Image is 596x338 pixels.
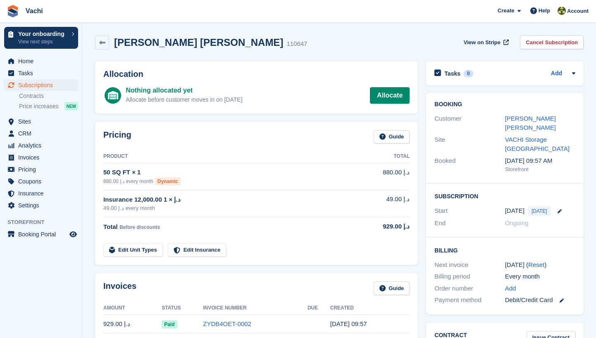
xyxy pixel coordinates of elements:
[528,206,551,216] span: [DATE]
[505,260,575,270] div: [DATE] ( )
[119,224,160,230] span: Before discounts
[505,272,575,281] div: Every month
[444,70,460,77] h2: Tasks
[505,219,529,226] span: Ongoing
[505,156,575,166] div: [DATE] 09:57 AM
[155,177,181,186] div: Dynamic
[355,163,410,190] td: 880.00 د.إ
[203,320,251,327] a: ZYDB4OET-0002
[103,204,355,212] div: 49.00 د.إ every month
[434,192,575,200] h2: Subscription
[286,39,307,49] div: 110647
[4,116,78,127] a: menu
[68,229,78,239] a: Preview store
[18,55,68,67] span: Home
[4,188,78,199] a: menu
[4,55,78,67] a: menu
[528,261,544,268] a: Reset
[18,188,68,199] span: Insurance
[18,152,68,163] span: Invoices
[22,4,46,18] a: Vachi
[374,281,410,295] a: Guide
[162,320,177,328] span: Paid
[505,284,516,293] a: Add
[434,219,505,228] div: End
[370,87,410,104] a: Allocate
[505,206,524,216] time: 2025-09-26 21:00:00 UTC
[18,31,67,37] p: Your onboarding
[103,281,136,295] h2: Invoices
[18,164,68,175] span: Pricing
[4,27,78,49] a: Your onboarding View next steps
[505,136,570,152] a: VACHI Storage [GEOGRAPHIC_DATA]
[103,168,355,177] div: 50 SQ FT × 1
[19,92,78,100] a: Contracts
[126,86,242,95] div: Nothing allocated yet
[103,315,162,333] td: 929.00 د.إ
[498,7,514,15] span: Create
[434,101,575,108] h2: Booking
[464,70,473,77] div: 0
[103,243,163,257] a: Edit Unit Types
[355,222,410,231] div: 929.00 د.إ
[4,128,78,139] a: menu
[18,38,67,45] p: View next steps
[505,165,575,174] div: Storefront
[18,140,68,151] span: Analytics
[18,200,68,211] span: Settings
[374,130,410,144] a: Guide
[103,69,410,79] h2: Allocation
[355,190,410,217] td: 49.00 د.إ
[103,177,355,186] div: 880.00 د.إ every month
[18,176,68,187] span: Coupons
[18,116,68,127] span: Sites
[434,206,505,216] div: Start
[4,79,78,91] a: menu
[7,218,82,226] span: Storefront
[464,38,501,47] span: View on Stripe
[19,102,59,110] span: Price increases
[434,295,505,305] div: Payment method
[434,156,505,174] div: Booked
[434,272,505,281] div: Billing period
[162,302,203,315] th: Status
[551,69,562,79] a: Add
[355,150,410,163] th: Total
[4,164,78,175] a: menu
[434,284,505,293] div: Order number
[19,102,78,111] a: Price increases NEW
[4,152,78,163] a: menu
[18,229,68,240] span: Booking Portal
[168,243,226,257] a: Edit Insurance
[4,200,78,211] a: menu
[567,7,589,15] span: Account
[434,114,505,133] div: Customer
[434,135,505,154] div: Site
[558,7,566,15] img: Anete Gre
[520,36,584,49] a: Cancel Subscription
[330,320,367,327] time: 2025-09-27 05:57:55 UTC
[4,229,78,240] a: menu
[18,79,68,91] span: Subscriptions
[18,128,68,139] span: CRM
[4,176,78,187] a: menu
[434,260,505,270] div: Next invoice
[126,95,242,104] div: Allocate before customer moves in on [DATE]
[103,150,355,163] th: Product
[18,67,68,79] span: Tasks
[103,130,131,144] h2: Pricing
[505,295,575,305] div: Debit/Credit Card
[4,67,78,79] a: menu
[330,302,410,315] th: Created
[114,37,283,48] h2: [PERSON_NAME] [PERSON_NAME]
[103,302,162,315] th: Amount
[539,7,550,15] span: Help
[103,223,118,230] span: Total
[7,5,19,17] img: stora-icon-8386f47178a22dfd0bd8f6a31ec36ba5ce8667c1dd55bd0f319d3a0aa187defe.svg
[308,302,330,315] th: Due
[203,302,308,315] th: Invoice Number
[103,195,355,205] div: Insurance 12,000.00 د.إ × 1
[64,102,78,110] div: NEW
[4,140,78,151] a: menu
[460,36,510,49] a: View on Stripe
